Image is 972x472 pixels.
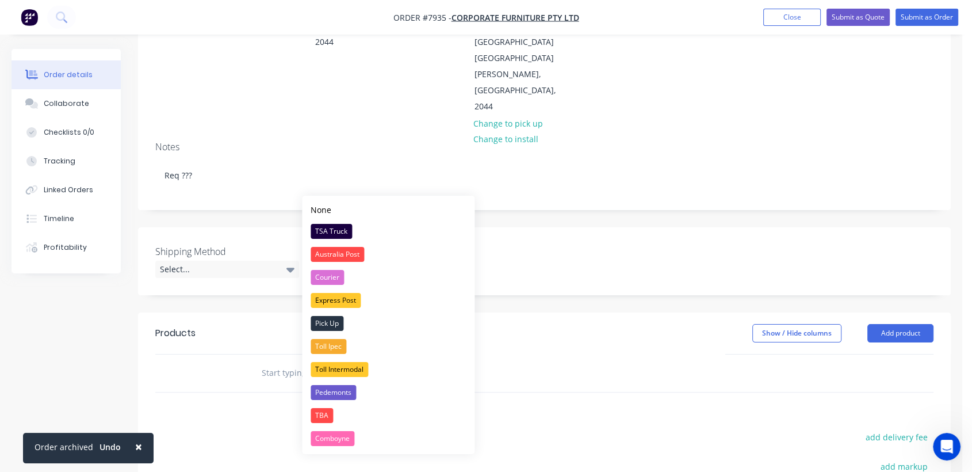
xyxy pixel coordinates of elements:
[44,214,74,224] div: Timeline
[311,316,343,331] div: Pick Up
[12,147,121,176] button: Tracking
[763,9,821,26] button: Close
[12,89,121,118] button: Collaborate
[93,439,127,456] button: Undo
[155,158,933,193] div: Req ???
[21,9,38,26] img: Factory
[302,220,474,243] button: TSA Truck
[302,266,474,289] button: Courier
[468,115,549,131] button: Change to pick up
[155,245,299,258] label: Shipping Method
[302,335,474,358] button: Toll Ipec
[44,185,93,195] div: Linked Orders
[311,204,331,216] div: None
[135,439,142,455] span: ×
[474,50,570,115] div: [GEOGRAPHIC_DATA][PERSON_NAME], [GEOGRAPHIC_DATA], 2044
[12,176,121,204] button: Linked Orders
[826,9,890,26] button: Submit as Quote
[302,358,474,381] button: Toll Intermodal
[311,293,361,308] div: Express Post
[302,427,474,450] button: Comboyne
[155,326,196,340] div: Products
[867,324,933,342] button: Add product
[302,289,474,312] button: Express Post
[261,361,491,385] input: Start typing to add a product...
[451,12,579,23] a: Corporate Furniture Pty Ltd
[468,131,545,147] button: Change to install
[302,404,474,427] button: TBA
[12,60,121,89] button: Order details
[44,127,94,138] div: Checklists 0/0
[311,224,352,239] div: TSA Truck
[311,362,368,377] div: Toll Intermodal
[302,200,474,220] button: None
[393,12,451,23] span: Order #7935 -
[12,204,121,233] button: Timeline
[155,142,933,153] div: Notes
[12,118,121,147] button: Checklists 0/0
[311,408,333,423] div: TBA
[44,70,93,80] div: Order details
[12,233,121,262] button: Profitability
[44,156,75,166] div: Tracking
[311,339,346,354] div: Toll Ipec
[896,9,958,26] button: Submit as Order
[35,441,93,453] div: Order archived
[933,433,960,460] iframe: Intercom live chat
[124,433,154,460] button: Close
[155,261,299,278] div: Select...
[311,431,354,446] div: Comboyne
[311,385,356,400] div: Pedemonts
[311,247,364,262] div: Australia Post
[302,243,474,266] button: Australia Post
[859,429,933,445] button: add delivery fee
[752,324,841,342] button: Show / Hide columns
[302,312,474,335] button: Pick Up
[302,381,474,404] button: Pedemonts
[44,242,87,253] div: Profitability
[44,98,89,109] div: Collaborate
[311,270,344,285] div: Courier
